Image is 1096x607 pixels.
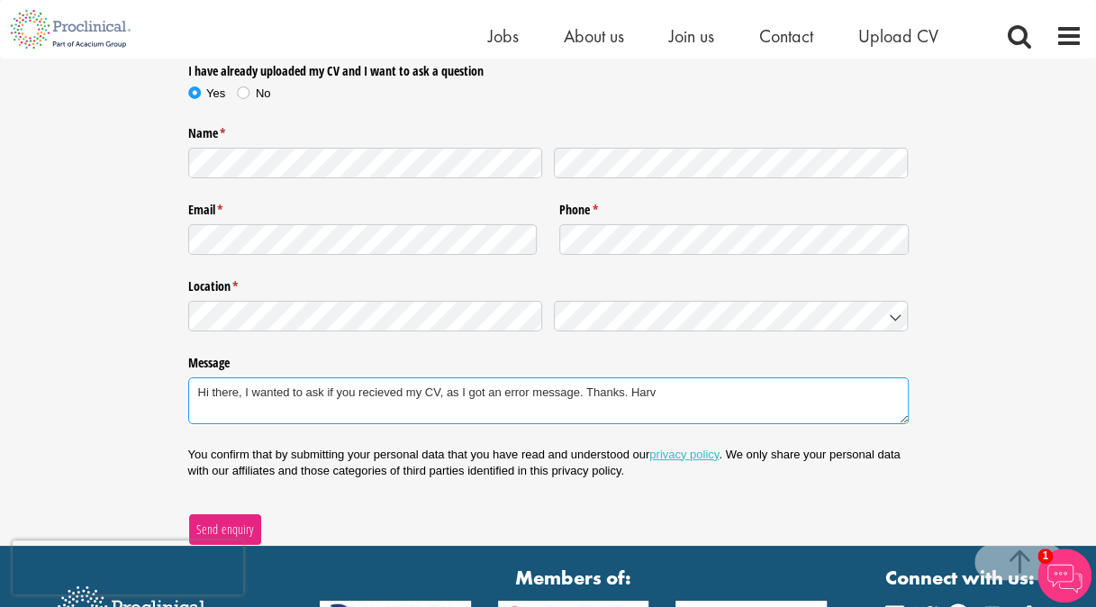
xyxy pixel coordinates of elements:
label: Phone [559,195,909,219]
a: privacy policy [649,448,719,461]
input: State / Province / Region [188,301,543,331]
strong: Connect with us: [885,564,1038,592]
legend: I have already uploaded my CV and I want to ask a question [188,57,538,80]
label: Email [188,195,538,219]
input: Last [554,148,909,178]
p: You confirm that by submitting your personal data that you have read and understood our . We only... [188,447,909,479]
legend: Location [188,272,909,295]
span: 1 [1037,548,1053,564]
a: Join us [669,24,714,48]
span: Send enquiry [195,520,254,539]
a: About us [564,24,624,48]
label: Message [188,349,909,372]
strong: Members of: [320,564,828,592]
input: First [188,148,543,178]
input: Country [554,301,909,331]
span: Yes [206,86,225,100]
a: Upload CV [858,24,938,48]
a: Contact [759,24,813,48]
button: Send enquiry [188,513,262,546]
legend: Name [188,119,909,142]
span: No [256,86,271,100]
a: Jobs [488,24,519,48]
iframe: reCAPTCHA [13,540,243,594]
img: Chatbot [1037,548,1091,602]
